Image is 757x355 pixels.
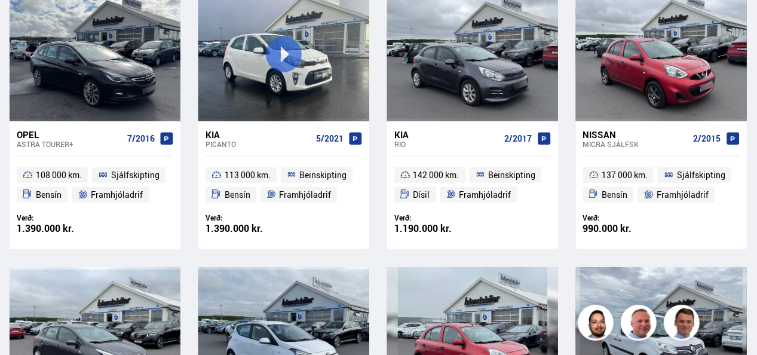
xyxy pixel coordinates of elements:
[623,307,658,342] img: siFngHWaQ9KaOqBr.png
[91,188,143,202] span: Framhjóladrif
[583,140,689,148] div: Micra SJÁLFSK
[394,140,500,148] div: Rio
[206,129,311,140] div: Kia
[279,188,331,202] span: Framhjóladrif
[602,188,627,202] span: Bensín
[206,140,311,148] div: Picanto
[413,188,430,202] span: Dísil
[580,307,615,342] img: nhp88E3Fdnt1Opn2.png
[583,129,689,140] div: Nissan
[127,134,155,143] span: 7/2016
[602,168,648,182] span: 137 000 km.
[583,213,661,222] div: Verð:
[316,134,344,143] span: 5/2021
[394,224,473,234] div: 1.190.000 kr.
[17,213,95,222] div: Verð:
[198,121,369,249] a: Kia Picanto 5/2021 113 000 km. Beinskipting Bensín Framhjóladrif Verð: 1.390.000 kr.
[206,224,284,234] div: 1.390.000 kr.
[299,168,347,182] span: Beinskipting
[111,168,160,182] span: Sjálfskipting
[36,168,82,182] span: 108 000 km.
[394,213,473,222] div: Verð:
[36,188,62,202] span: Bensín
[677,168,725,182] span: Sjálfskipting
[505,134,532,143] span: 2/2017
[206,213,284,222] div: Verð:
[17,129,122,140] div: Opel
[666,307,701,342] img: FbJEzSuNWCJXmdc-.webp
[488,168,535,182] span: Beinskipting
[413,168,459,182] span: 142 000 km.
[394,129,500,140] div: Kia
[387,121,558,249] a: Kia Rio 2/2017 142 000 km. Beinskipting Dísil Framhjóladrif Verð: 1.190.000 kr.
[576,121,747,249] a: Nissan Micra SJÁLFSK 2/2015 137 000 km. Sjálfskipting Bensín Framhjóladrif Verð: 990.000 kr.
[10,121,180,249] a: Opel ASTRA TOURER+ 7/2016 108 000 km. Sjálfskipting Bensín Framhjóladrif Verð: 1.390.000 kr.
[225,168,271,182] span: 113 000 km.
[459,188,511,202] span: Framhjóladrif
[17,140,122,148] div: ASTRA TOURER+
[583,224,661,234] div: 990.000 kr.
[657,188,709,202] span: Framhjóladrif
[225,188,250,202] span: Bensín
[17,224,95,234] div: 1.390.000 kr.
[694,134,721,143] span: 2/2015
[10,5,45,41] button: Open LiveChat chat widget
